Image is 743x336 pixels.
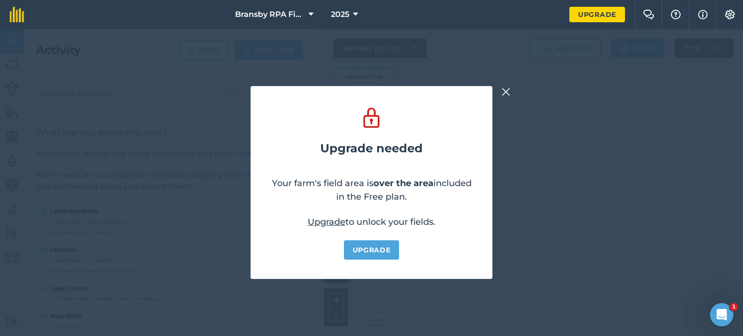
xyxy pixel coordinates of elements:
[344,240,400,260] a: Upgrade
[670,10,682,19] img: A question mark icon
[235,9,305,20] span: Bransby RPA Field Numbers
[724,10,736,19] img: A cog icon
[698,9,708,20] img: svg+xml;base64,PHN2ZyB4bWxucz0iaHR0cDovL3d3dy53My5vcmcvMjAwMC9zdmciIHdpZHRoPSIxNyIgaGVpZ2h0PSIxNy...
[308,217,345,227] a: Upgrade
[10,7,24,22] img: fieldmargin Logo
[502,86,510,98] img: svg+xml;base64,PHN2ZyB4bWxucz0iaHR0cDovL3d3dy53My5vcmcvMjAwMC9zdmciIHdpZHRoPSIyMiIgaGVpZ2h0PSIzMC...
[270,176,473,204] p: Your farm's field area is included in the Free plan.
[569,7,625,22] a: Upgrade
[331,9,349,20] span: 2025
[643,10,654,19] img: Two speech bubbles overlapping with the left bubble in the forefront
[730,303,738,311] span: 1
[710,303,733,326] iframe: Intercom live chat
[373,178,433,189] strong: over the area
[320,142,423,155] h2: Upgrade needed
[308,215,435,229] p: to unlock your fields.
